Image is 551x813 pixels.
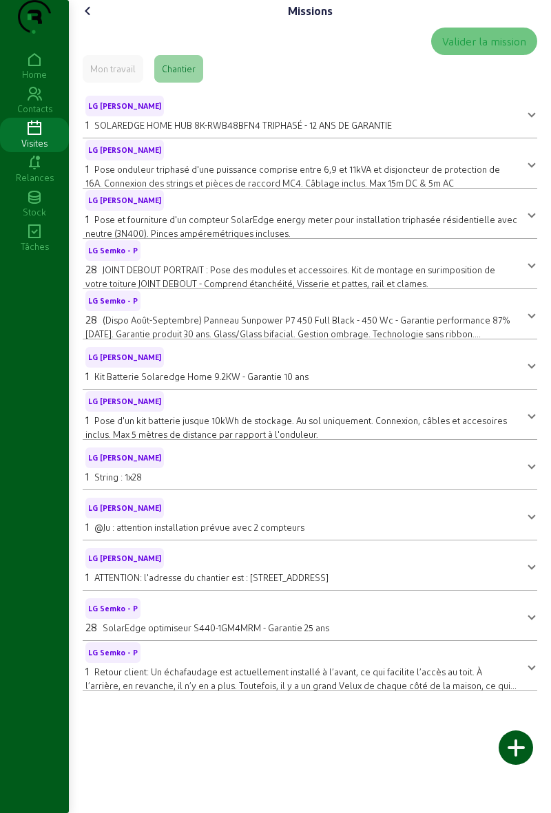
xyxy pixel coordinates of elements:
[88,196,161,205] span: LG [PERSON_NAME]
[83,94,537,132] mat-expansion-panel-header: LG [PERSON_NAME]1SOLAREDGE HOME HUB 8K-RWB48BFN4 TRIPHASÉ - 12 ANS DE GARANTIE
[88,503,161,513] span: LG [PERSON_NAME]
[83,496,537,534] mat-expansion-panel-header: LG [PERSON_NAME]1@Ju : attention installation prévue avec 2 compteurs
[85,162,89,175] span: 1
[85,469,89,483] span: 1
[85,570,89,583] span: 1
[442,33,526,50] div: Valider la mission
[88,648,138,657] span: LG Semko - P
[83,194,537,233] mat-expansion-panel-header: LG [PERSON_NAME]1Pose et fourniture d'un compteur SolarEdge energy meter pour installation tripha...
[85,413,89,426] span: 1
[88,352,161,362] span: LG [PERSON_NAME]
[88,246,138,255] span: LG Semko - P
[85,262,97,275] span: 28
[83,445,537,484] mat-expansion-panel-header: LG [PERSON_NAME]1String : 1x28
[85,118,89,131] span: 1
[85,164,500,188] span: Pose onduleur triphasé d'une puissance comprise entre 6,9 et 11kVA et disjoncteur de protection d...
[88,101,161,111] span: LG [PERSON_NAME]
[85,415,507,439] span: Pose d'un kit batterie jusque 10kWh de stockage. Au sol uniquement. Connexion, câbles et accesoir...
[83,546,537,584] mat-expansion-panel-header: LG [PERSON_NAME]1ATTENTION: l'adresse du chantier est : [STREET_ADDRESS]
[88,397,161,406] span: LG [PERSON_NAME]
[83,244,537,283] mat-expansion-panel-header: LG Semko - P28JOINT DEBOUT PORTRAIT : Pose des modules et accessoires. Kit de montage en surimpos...
[83,345,537,383] mat-expansion-panel-header: LG [PERSON_NAME]1Kit Batterie Solaredge Home 9.2KW - Garantie 10 ans
[94,572,329,582] span: ATTENTION: l'adresse du chantier est : [STREET_ADDRESS]
[85,520,89,533] span: 1
[94,120,392,130] span: SOLAREDGE HOME HUB 8K-RWB48BFN4 TRIPHASÉ - 12 ANS DE GARANTIE
[288,3,333,19] div: Missions
[431,28,537,55] button: Valider la mission
[103,622,329,633] span: SolarEdge optimiseur S440-1GM4MRM - Garantie 25 ans
[85,620,97,633] span: 28
[85,313,97,326] span: 28
[83,395,537,434] mat-expansion-panel-header: LG [PERSON_NAME]1Pose d'un kit batterie jusque 10kWh de stockage. Au sol uniquement. Connexion, c...
[85,214,517,238] span: Pose et fourniture d'un compteur SolarEdge energy meter pour installation triphasée résidentielle...
[85,264,495,288] span: JOINT DEBOUT PORTRAIT : Pose des modules et accessoires. Kit de montage en surimposition de votre...
[85,212,89,225] span: 1
[94,472,142,482] span: String : 1x28
[85,664,89,677] span: 1
[88,145,161,155] span: LG [PERSON_NAME]
[83,144,537,182] mat-expansion-panel-header: LG [PERSON_NAME]1Pose onduleur triphasé d'une puissance comprise entre 6,9 et 11kVA et disjoncteu...
[83,646,537,685] mat-expansion-panel-header: LG Semko - P1Retour client: Un échafaudage est actuellement installé à l’avant, ce qui facilite l...
[83,596,537,635] mat-expansion-panel-header: LG Semko - P28SolarEdge optimiseur S440-1GM4MRM - Garantie 25 ans
[85,315,510,351] span: (Dispo Août-Septembre) Panneau Sunpower P7 450 Full Black - 450 Wc - Garantie performance 87% [DA...
[94,522,304,532] span: @Ju : attention installation prévue avec 2 compteurs
[88,604,138,613] span: LG Semko - P
[88,453,161,463] span: LG [PERSON_NAME]
[83,295,537,333] mat-expansion-panel-header: LG Semko - P28(Dispo Août-Septembre) Panneau Sunpower P7 450 Full Black - 450 Wc - Garantie perfo...
[162,63,196,75] div: Chantier
[88,553,161,563] span: LG [PERSON_NAME]
[85,369,89,382] span: 1
[85,666,517,703] span: Retour client: Un échafaudage est actuellement installé à l’avant, ce qui facilite l’accès au toi...
[90,63,136,75] div: Mon travail
[94,371,309,381] span: Kit Batterie Solaredge Home 9.2KW - Garantie 10 ans
[88,296,138,306] span: LG Semko - P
